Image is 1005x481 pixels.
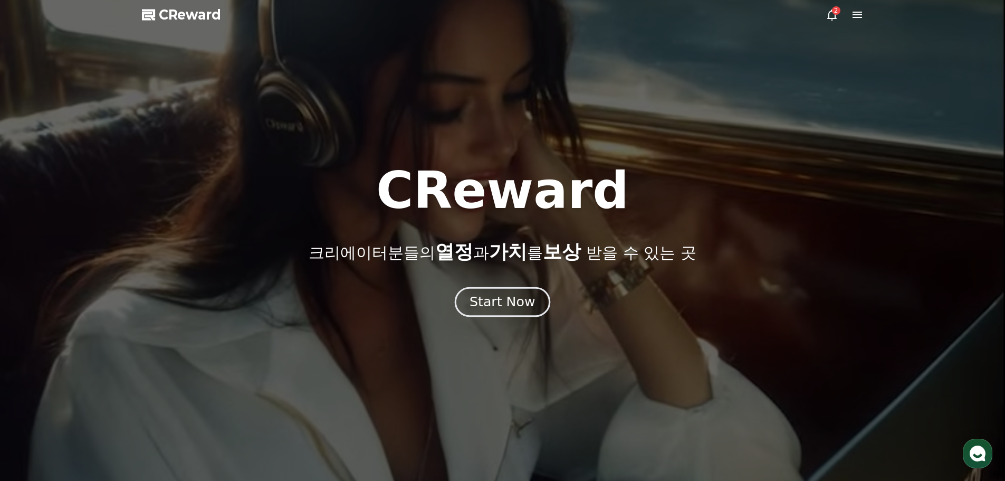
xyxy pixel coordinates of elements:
[457,298,548,308] a: Start Now
[470,293,535,311] div: Start Now
[543,241,581,262] span: 보상
[70,335,136,361] a: 대화
[455,287,550,317] button: Start Now
[309,241,696,262] p: 크리에이터분들의 과 를 받을 수 있는 곳
[159,6,221,23] span: CReward
[97,351,109,360] span: 대화
[435,241,473,262] span: 열정
[826,8,838,21] a: 2
[376,165,629,216] h1: CReward
[832,6,840,15] div: 2
[136,335,203,361] a: 설정
[3,335,70,361] a: 홈
[33,351,40,359] span: 홈
[489,241,527,262] span: 가치
[163,351,176,359] span: 설정
[142,6,221,23] a: CReward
